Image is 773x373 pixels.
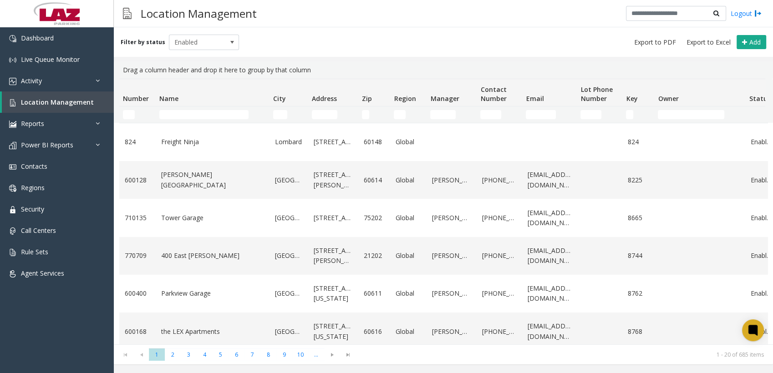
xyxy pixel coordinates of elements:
a: 60148 [364,137,385,147]
span: Page 9 [276,348,292,361]
a: Tower Garage [161,213,264,223]
a: 400 East [PERSON_NAME] [161,251,264,261]
a: the LEX Apartments [161,327,264,337]
span: Go to the last page [340,348,356,361]
input: City Filter [273,110,287,119]
a: 824 [628,137,649,147]
span: Rule Sets [21,247,48,256]
a: 600168 [125,327,150,337]
a: [STREET_ADDRESS] [314,213,353,223]
a: Logout [731,9,762,18]
a: [STREET_ADDRESS] [314,137,353,147]
a: [GEOGRAPHIC_DATA] [275,213,303,223]
span: Dashboard [21,34,54,42]
label: Filter by status [121,38,165,46]
span: Export to Excel [687,38,731,47]
span: Call Centers [21,226,56,235]
img: 'icon' [9,56,16,64]
a: [GEOGRAPHIC_DATA] [275,251,303,261]
div: Drag a column header and drop it here to group by that column [119,61,768,79]
td: Lot Phone Number Filter [577,106,622,123]
h3: Location Management [136,2,261,25]
a: 8665 [628,213,649,223]
img: 'icon' [9,78,16,85]
td: Address Filter [308,106,358,123]
a: 8744 [628,251,649,261]
span: Name [159,94,178,103]
img: 'icon' [9,185,16,192]
a: [GEOGRAPHIC_DATA] [275,288,303,298]
a: [PERSON_NAME][GEOGRAPHIC_DATA] [161,170,264,190]
a: [GEOGRAPHIC_DATA] [275,175,303,185]
span: Page 8 [260,348,276,361]
a: [PERSON_NAME] [432,175,471,185]
span: Go to the next page [324,348,340,361]
a: 600128 [125,175,150,185]
a: 60611 [364,288,385,298]
img: logout [754,9,762,18]
a: [PERSON_NAME] [432,251,471,261]
input: Name Filter [159,110,249,119]
a: [STREET_ADDRESS][US_STATE] [314,321,353,342]
a: [PHONE_NUMBER] [482,251,517,261]
a: Enabled [751,251,772,261]
a: [EMAIL_ADDRESS][DOMAIN_NAME] [528,246,571,266]
a: Lombard [275,137,303,147]
a: 600400 [125,288,150,298]
span: Add [749,38,761,46]
a: [EMAIL_ADDRESS][DOMAIN_NAME] [528,170,571,190]
img: 'icon' [9,270,16,277]
img: 'icon' [9,206,16,213]
span: Page 2 [165,348,181,361]
input: Owner Filter [658,110,724,119]
a: 710135 [125,213,150,223]
span: Region [394,94,416,103]
a: 21202 [364,251,385,261]
span: Go to the next page [326,351,338,358]
a: [STREET_ADDRESS][PERSON_NAME] [314,170,353,190]
span: Security [21,205,44,213]
td: Region Filter [390,106,427,123]
span: Page 6 [229,348,244,361]
a: [EMAIL_ADDRESS][DOMAIN_NAME] [528,208,571,228]
td: Email Filter [522,106,577,123]
a: [PHONE_NUMBER] [482,288,517,298]
td: Owner Filter [654,106,745,123]
span: Enabled [169,35,225,50]
span: Page 7 [244,348,260,361]
button: Add [737,35,766,50]
a: Parkview Garage [161,288,264,298]
span: Page 5 [213,348,229,361]
td: City Filter [270,106,308,123]
span: Location Management [21,98,94,106]
a: [PERSON_NAME] [432,288,471,298]
input: Contact Number Filter [480,110,501,119]
img: 'icon' [9,163,16,171]
a: 8768 [628,327,649,337]
span: Live Queue Monitor [21,55,80,64]
span: City [273,94,286,103]
a: Global [396,213,421,223]
a: [GEOGRAPHIC_DATA] [275,327,303,337]
a: Global [396,288,421,298]
input: Email Filter [526,110,556,119]
td: Name Filter [156,106,270,123]
a: 60616 [364,327,385,337]
span: Go to the last page [342,351,354,358]
span: Lot Phone Number [580,85,612,103]
span: Page 10 [292,348,308,361]
span: Email [526,94,544,103]
a: 8762 [628,288,649,298]
a: Freight Ninja [161,137,264,147]
span: Power BI Reports [21,141,73,149]
img: pageIcon [123,2,132,25]
a: 60614 [364,175,385,185]
a: [PHONE_NUMBER] [482,175,517,185]
input: Manager Filter [430,110,456,119]
a: [PERSON_NAME] [432,327,471,337]
span: Reports [21,119,44,128]
span: Page 1 [149,348,165,361]
span: Regions [21,183,45,192]
span: Address [312,94,337,103]
td: Number Filter [119,106,156,123]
